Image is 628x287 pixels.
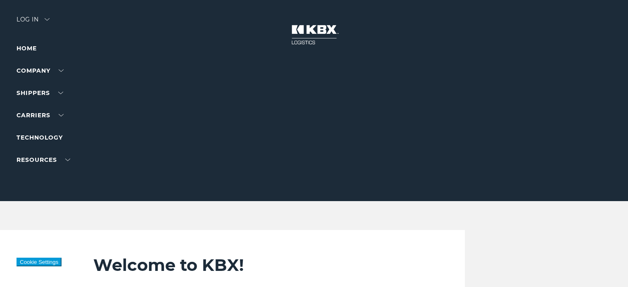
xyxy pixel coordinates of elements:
[17,134,63,141] a: Technology
[93,255,432,275] h2: Welcome to KBX!
[17,258,62,266] button: Cookie Settings
[17,89,63,97] a: SHIPPERS
[17,111,64,119] a: Carriers
[17,67,64,74] a: Company
[17,45,37,52] a: Home
[283,17,345,53] img: kbx logo
[17,156,70,164] a: RESOURCES
[17,17,50,28] div: Log in
[45,18,50,21] img: arrow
